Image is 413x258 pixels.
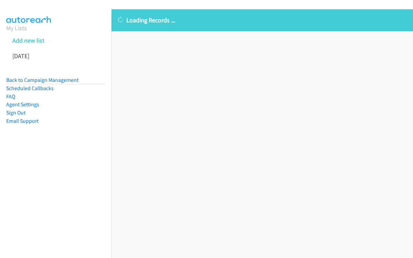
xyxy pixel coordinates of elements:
[12,52,29,60] a: [DATE]
[6,77,78,83] a: Back to Campaign Management
[12,36,44,44] a: Add new list
[6,93,15,100] a: FAQ
[6,85,54,92] a: Scheduled Callbacks
[6,24,27,32] a: My Lists
[6,109,25,116] a: Sign Out
[118,15,407,25] p: Loading Records ...
[6,118,39,124] a: Email Support
[6,101,39,108] a: Agent Settings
